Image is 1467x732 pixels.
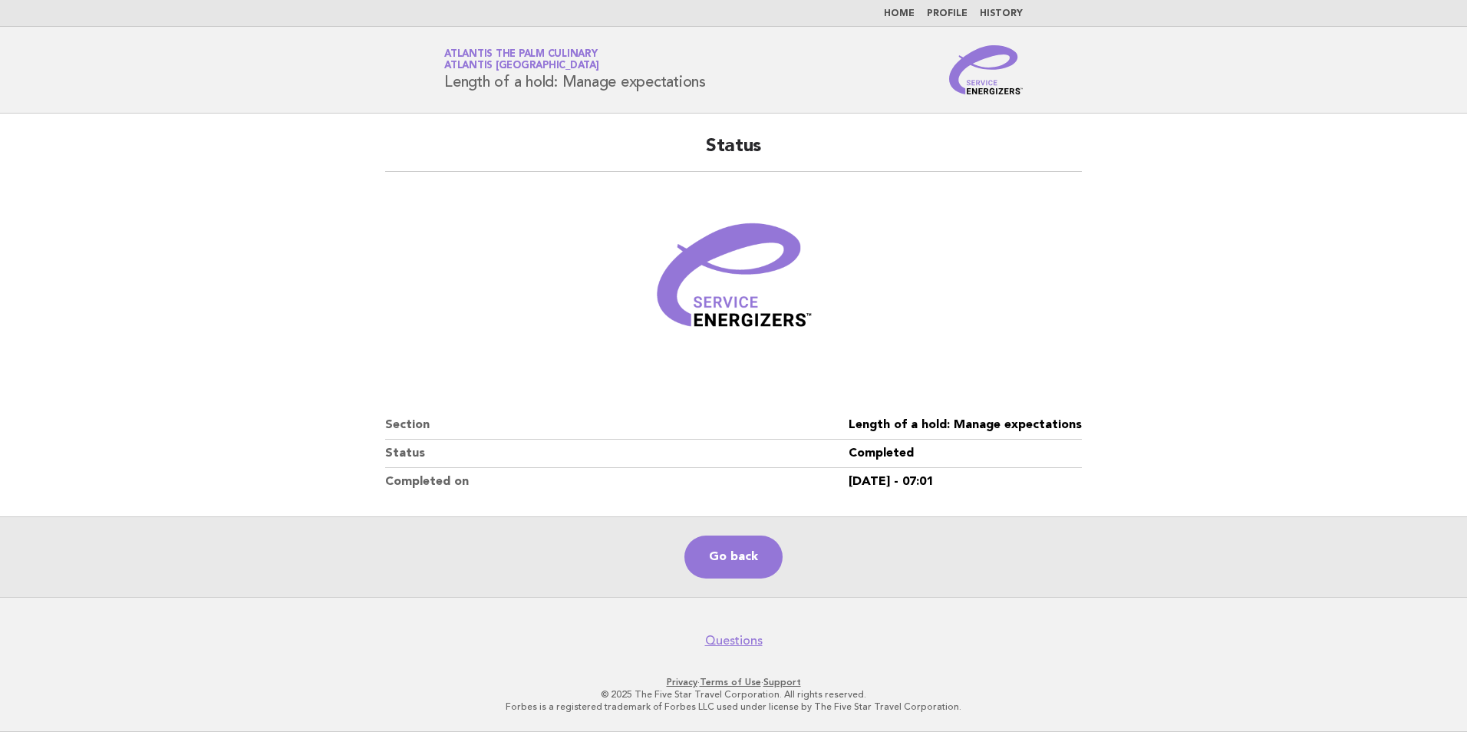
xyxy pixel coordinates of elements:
img: Verified [641,190,826,374]
p: Forbes is a registered trademark of Forbes LLC used under license by The Five Star Travel Corpora... [264,701,1203,713]
p: © 2025 The Five Star Travel Corporation. All rights reserved. [264,688,1203,701]
a: Support [763,677,801,687]
a: Go back [684,536,783,579]
dt: Section [385,411,849,440]
a: Privacy [667,677,697,687]
span: Atlantis [GEOGRAPHIC_DATA] [444,61,599,71]
a: Questions [705,633,763,648]
a: Atlantis The Palm CulinaryAtlantis [GEOGRAPHIC_DATA] [444,49,599,71]
img: Service Energizers [949,45,1023,94]
a: Terms of Use [700,677,761,687]
p: · · [264,676,1203,688]
dd: [DATE] - 07:01 [849,468,1082,496]
h1: Length of a hold: Manage expectations [444,50,706,90]
dd: Length of a hold: Manage expectations [849,411,1082,440]
dt: Completed on [385,468,849,496]
h2: Status [385,134,1082,172]
dd: Completed [849,440,1082,468]
a: History [980,9,1023,18]
a: Profile [927,9,968,18]
dt: Status [385,440,849,468]
a: Home [884,9,915,18]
